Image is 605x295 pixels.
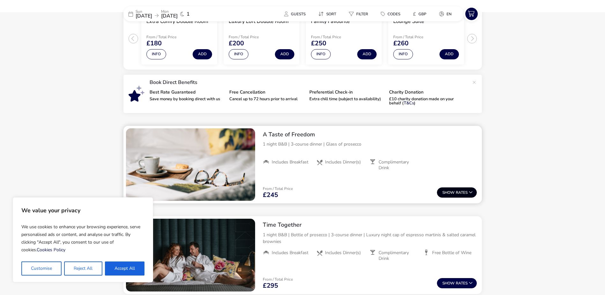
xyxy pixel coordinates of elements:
span: Includes Breakfast [272,159,308,165]
p: 1 night B&B | 3-course dinner | Glass of prosecco [263,141,477,147]
span: £245 [263,192,278,198]
swiper-slide: 3 / 4 [303,11,385,67]
span: Free Bottle of Wine [432,250,471,256]
p: Mon [161,10,178,13]
button: Info [311,49,331,59]
span: Show [442,191,456,195]
button: Add [275,49,294,59]
span: Show [442,281,456,285]
p: From / Total Price [263,277,293,281]
button: Add [357,49,377,59]
p: From / Total Price [146,35,192,39]
span: GBP [418,11,426,17]
span: Complimentary Drink [379,250,418,261]
a: Cookies Policy [37,247,65,253]
button: Info [146,49,166,59]
p: £10 charity donation made on your behalf ( ) [389,97,464,105]
span: Filter [356,11,368,17]
p: We value your privacy [21,204,144,217]
div: Time Together1 night B&B | Bottle of prosecco | 3-course dinner | Luxury night cap of espresso ma... [258,216,482,267]
p: 1 night B&B | Bottle of prosecco | 3-course dinner | Luxury night cap of espresso martinis & salt... [263,231,477,245]
span: £250 [311,40,326,47]
button: en [434,9,457,19]
span: £295 [263,283,278,289]
swiper-slide: 1 / 4 [138,11,220,67]
p: From / Total Price [393,35,439,39]
p: Book Direct Benefits [150,80,469,85]
span: [DATE] [136,12,152,19]
p: From / Total Price [263,187,293,191]
div: We value your privacy [13,197,153,282]
p: Free Cancellation [229,90,304,95]
span: Includes Dinner(s) [325,159,361,165]
button: £GBP [408,9,432,19]
naf-pibe-menu-bar-item: Filter [344,9,376,19]
naf-pibe-menu-bar-item: Codes [376,9,408,19]
button: Filter [344,9,373,19]
h2: Time Together [263,221,477,229]
span: Complimentary Drink [379,159,418,171]
p: Cancel up to 72 hours prior to arrival [229,97,304,101]
span: Sort [326,11,336,17]
button: Sort [313,9,341,19]
button: Customise [21,261,62,276]
button: Accept All [105,261,144,276]
span: £200 [229,40,244,47]
swiper-slide: 1 / 1 [126,219,255,291]
span: Includes Breakfast [272,250,308,256]
p: We use cookies to enhance your browsing experience, serve personalised ads or content, and analys... [21,221,144,256]
h3: Luxury Loft Double Room [229,18,289,25]
button: ShowRates [437,278,477,288]
span: Guests [291,11,306,17]
button: Guests [279,9,311,19]
button: Codes [376,9,405,19]
h2: A Taste of Freedom [263,131,477,138]
naf-pibe-menu-bar-item: Sort [313,9,344,19]
p: From / Total Price [229,35,274,39]
p: Preferential Check-in [309,90,384,95]
p: From / Total Price [311,35,356,39]
span: [DATE] [161,12,178,19]
div: A Taste of Freedom1 night B&B | 3-course dinner | Glass of proseccoIncludes BreakfastIncludes Din... [258,126,482,176]
h3: Family Favourite [311,18,350,25]
naf-pibe-menu-bar-item: £GBP [408,9,434,19]
naf-pibe-menu-bar-item: en [434,9,459,19]
button: Info [393,49,413,59]
button: Add [439,49,459,59]
span: 1 [187,11,190,17]
p: Sun [136,10,152,13]
h3: Lounge Suite [393,18,424,25]
button: Add [193,49,212,59]
swiper-slide: 1 / 1 [126,128,255,201]
swiper-slide: 4 / 4 [385,11,467,67]
p: Extra chill time (subject to availability) [309,97,384,101]
button: Info [229,49,248,59]
span: Includes Dinner(s) [325,250,361,256]
button: ShowRates [437,187,477,198]
span: Codes [387,11,400,17]
p: Charity Donation [389,90,464,95]
span: £180 [146,40,162,47]
a: T&Cs [404,100,414,106]
button: Reject All [64,261,102,276]
span: en [446,11,452,17]
p: Save money by booking direct with us [150,97,225,101]
div: Sun[DATE]Mon[DATE]1 [123,6,219,21]
p: Best Rate Guaranteed [150,90,225,95]
swiper-slide: 2 / 4 [220,11,303,67]
h3: Extra Comfy Double Room [146,18,208,25]
span: £260 [393,40,409,47]
i: £ [413,11,416,17]
naf-pibe-menu-bar-item: Guests [279,9,313,19]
